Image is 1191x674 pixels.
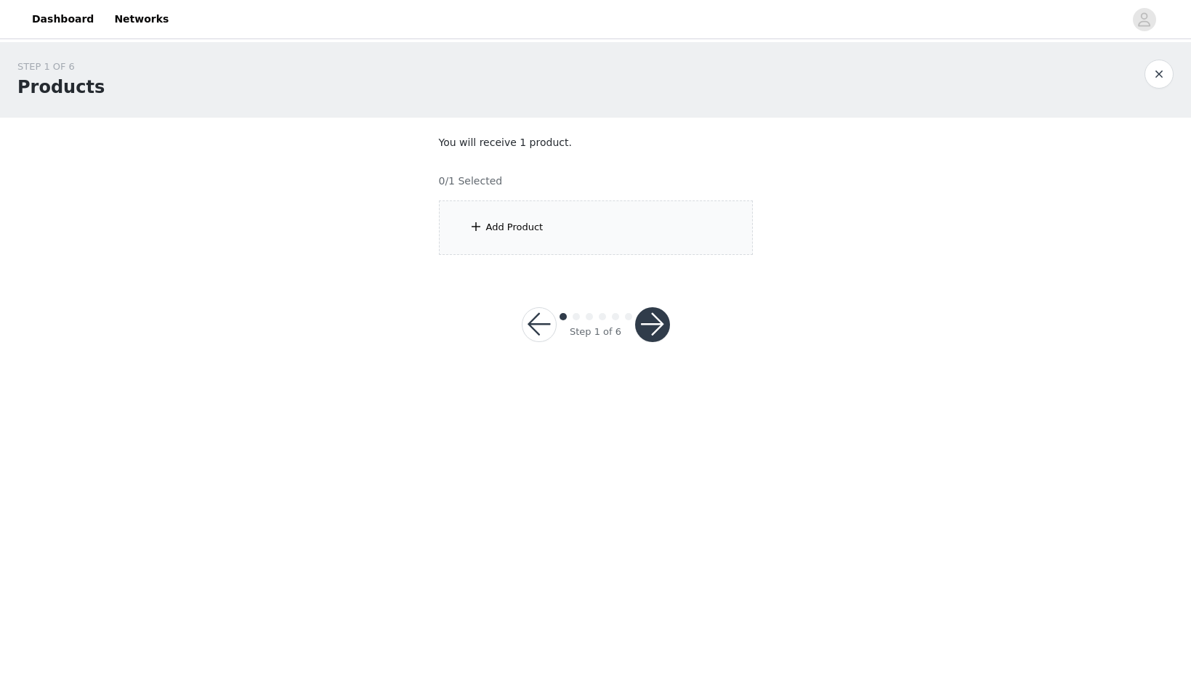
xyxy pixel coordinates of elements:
[23,3,102,36] a: Dashboard
[486,220,544,235] div: Add Product
[17,60,105,74] div: STEP 1 OF 6
[17,74,105,100] h1: Products
[439,135,753,150] p: You will receive 1 product.
[1137,8,1151,31] div: avatar
[570,325,621,339] div: Step 1 of 6
[105,3,177,36] a: Networks
[439,174,503,189] h4: 0/1 Selected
